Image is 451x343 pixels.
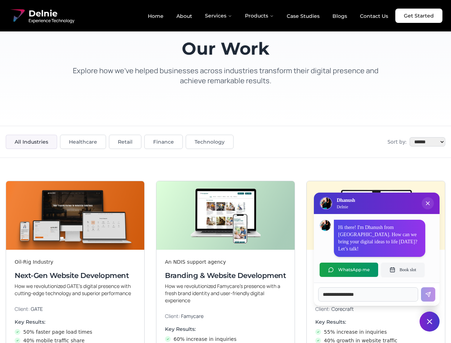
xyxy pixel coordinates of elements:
[60,135,106,149] button: Healthcare
[29,18,74,24] span: Experience Technology
[320,263,378,277] button: WhatsApp me
[109,135,141,149] button: Retail
[381,263,425,277] button: Book slot
[181,313,204,319] span: Famycare
[420,312,440,332] button: Close chat
[6,135,57,149] button: All Industries
[142,9,394,23] nav: Main
[337,204,355,210] p: Delnie
[320,220,331,231] img: Dhanush
[165,270,286,280] h3: Branding & Website Development
[66,66,386,86] p: Explore how we've helped businesses across industries transform their digital presence and achiev...
[307,181,445,250] img: Digital & Brand Revamp
[15,318,136,325] h4: Key Results:
[327,10,353,22] a: Blogs
[171,10,198,22] a: About
[165,313,286,320] p: Client:
[142,10,169,22] a: Home
[315,328,436,335] li: 55% increase in inquiries
[9,7,26,24] img: Delnie Logo
[6,181,144,250] img: Next-Gen Website Development
[165,335,286,343] li: 60% increase in inquiries
[156,181,295,250] img: Branding & Website Development
[29,8,74,19] span: Delnie
[337,197,355,204] h3: Dhanush
[422,197,434,209] button: Close chat popup
[15,283,136,297] p: How we revolutionized GATE’s digital presence with cutting-edge technology and superior performance
[199,9,238,23] button: Services
[15,328,136,335] li: 50% faster page load times
[165,258,286,265] div: An NDIS support agency
[239,9,280,23] button: Products
[395,9,442,23] a: Get Started
[354,10,394,22] a: Contact Us
[15,305,136,313] p: Client:
[31,305,43,312] span: GATE
[15,270,136,280] h3: Next-Gen Website Development
[15,258,136,265] div: Oil-Rig Industry
[165,325,286,333] h4: Key Results:
[9,7,74,24] a: Delnie Logo Full
[387,138,407,145] span: Sort by:
[144,135,183,149] button: Finance
[320,198,332,209] img: Delnie Logo
[338,224,421,253] p: Hi there! I'm Dhanush from [GEOGRAPHIC_DATA]. How can we bring your digital ideas to life [DATE]?...
[186,135,234,149] button: Technology
[281,10,325,22] a: Case Studies
[165,283,286,304] p: How we revolutionized Famycare’s presence with a fresh brand identity and user-friendly digital e...
[66,40,386,57] h1: Our Work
